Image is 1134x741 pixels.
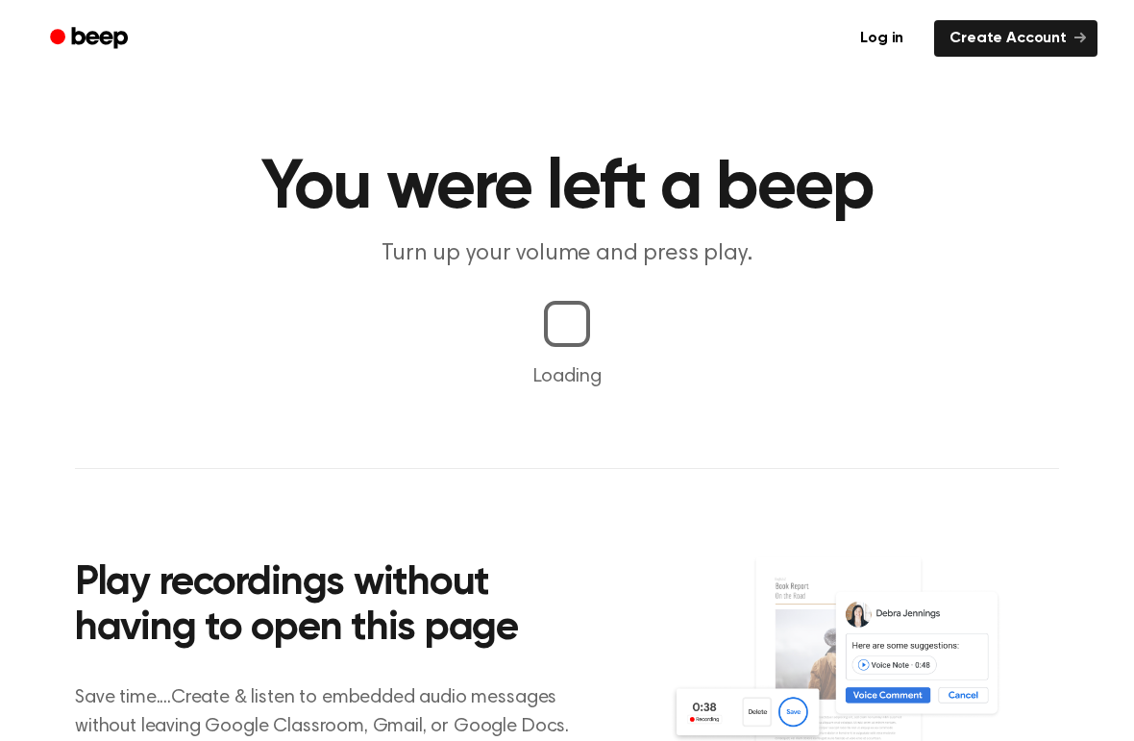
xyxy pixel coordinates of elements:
[75,683,593,741] p: Save time....Create & listen to embedded audio messages without leaving Google Classroom, Gmail, ...
[841,16,923,61] a: Log in
[23,362,1111,391] p: Loading
[75,561,593,653] h2: Play recordings without having to open this page
[198,238,936,270] p: Turn up your volume and press play.
[37,20,145,58] a: Beep
[934,20,1097,57] a: Create Account
[75,154,1059,223] h1: You were left a beep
